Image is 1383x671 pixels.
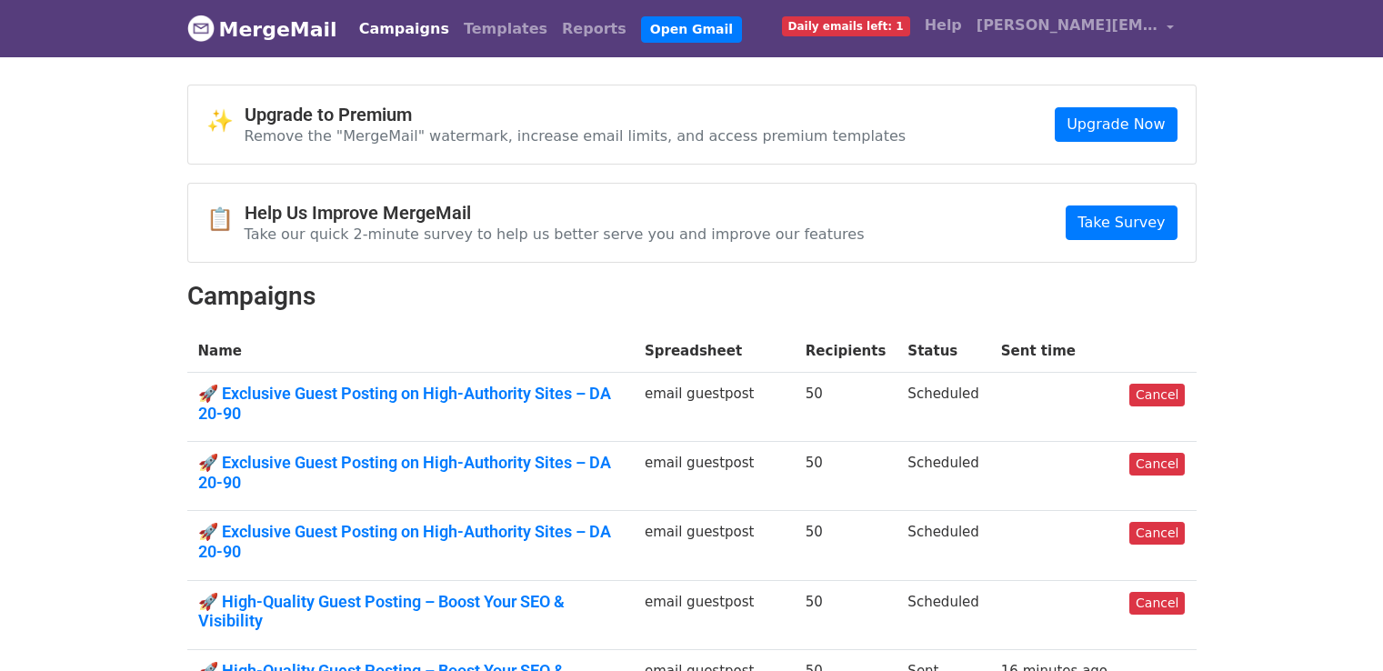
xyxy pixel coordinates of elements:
a: Cancel [1129,453,1185,476]
a: Reports [555,11,634,47]
a: Templates [456,11,555,47]
th: Sent time [990,330,1118,373]
td: email guestpost [634,580,795,649]
span: [PERSON_NAME][EMAIL_ADDRESS][DOMAIN_NAME] [977,15,1158,36]
a: Daily emails left: 1 [775,7,917,44]
span: 📋 [206,206,245,233]
p: Remove the "MergeMail" watermark, increase email limits, and access premium templates [245,126,907,145]
a: Help [917,7,969,44]
h4: Help Us Improve MergeMail [245,202,865,224]
h2: Campaigns [187,281,1197,312]
a: Upgrade Now [1055,107,1177,142]
span: Daily emails left: 1 [782,16,910,36]
a: 🚀 Exclusive Guest Posting on High-Authority Sites – DA 20-90 [198,453,623,492]
th: Name [187,330,634,373]
td: email guestpost [634,442,795,511]
a: Cancel [1129,592,1185,615]
td: Scheduled [897,373,989,442]
td: Scheduled [897,580,989,649]
td: 50 [795,580,897,649]
a: Cancel [1129,384,1185,406]
td: email guestpost [634,373,795,442]
td: Scheduled [897,442,989,511]
a: 🚀 Exclusive Guest Posting on High-Authority Sites – DA 20-90 [198,522,623,561]
th: Recipients [795,330,897,373]
p: Take our quick 2-minute survey to help us better serve you and improve our features [245,225,865,244]
td: Scheduled [897,511,989,580]
a: Cancel [1129,522,1185,545]
a: 🚀 Exclusive Guest Posting on High-Authority Sites – DA 20-90 [198,384,623,423]
a: Take Survey [1066,205,1177,240]
td: 50 [795,373,897,442]
a: Campaigns [352,11,456,47]
h4: Upgrade to Premium [245,104,907,125]
td: 50 [795,511,897,580]
img: MergeMail logo [187,15,215,42]
td: 50 [795,442,897,511]
th: Status [897,330,989,373]
span: ✨ [206,108,245,135]
a: [PERSON_NAME][EMAIL_ADDRESS][DOMAIN_NAME] [969,7,1182,50]
a: MergeMail [187,10,337,48]
a: Open Gmail [641,16,742,43]
td: email guestpost [634,511,795,580]
a: 🚀 High-Quality Guest Posting – Boost Your SEO & Visibility [198,592,623,631]
th: Spreadsheet [634,330,795,373]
